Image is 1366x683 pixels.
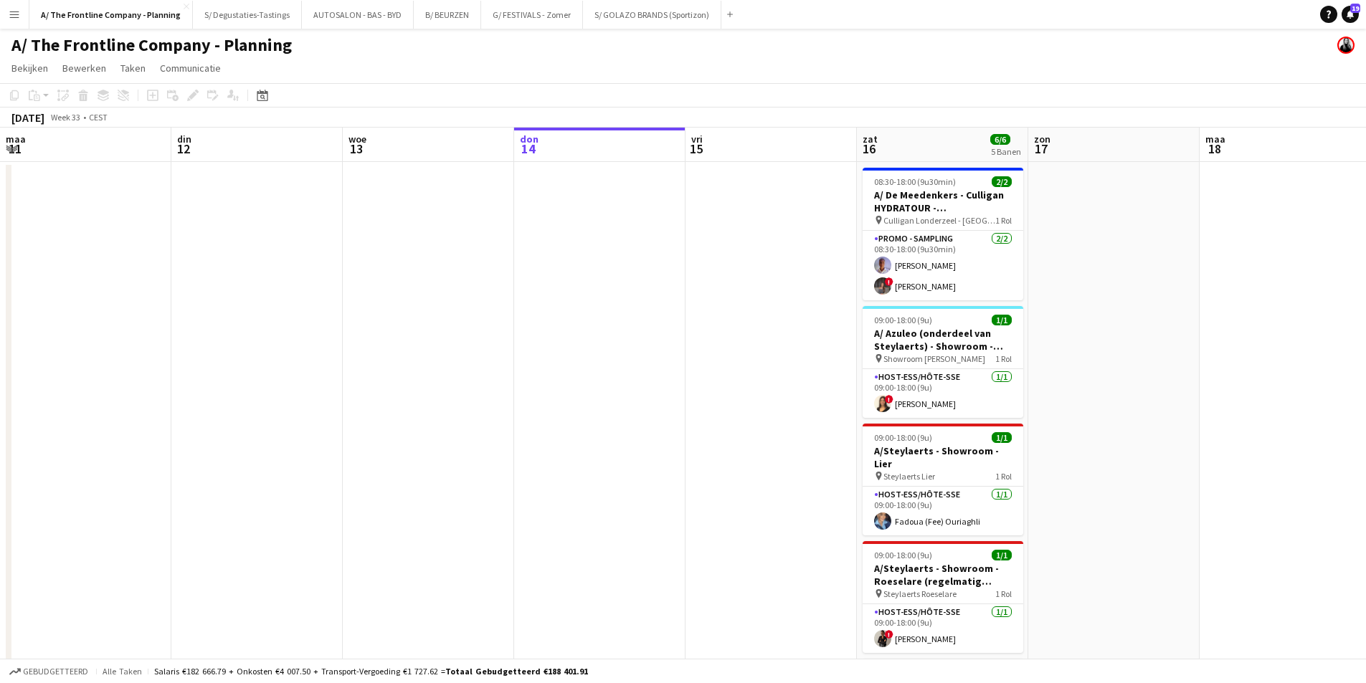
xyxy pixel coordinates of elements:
span: Culligan Londerzeel - [GEOGRAPHIC_DATA] [883,215,995,226]
span: 1 Rol [995,215,1012,226]
span: 2/2 [992,176,1012,187]
span: 1 Rol [995,588,1012,599]
span: Communicatie [160,62,221,75]
span: Week 33 [47,112,83,123]
button: AUTOSALON - BAS - BYD [302,1,414,29]
h3: A/ De Meedenkers - Culligan HYDRATOUR - [GEOGRAPHIC_DATA] (1,2 of 3/08 EN 08+16/08) [863,188,1023,214]
button: B/ BEURZEN [414,1,481,29]
span: ! [885,630,893,639]
app-job-card: 08:30-18:00 (9u30min)2/2A/ De Meedenkers - Culligan HYDRATOUR - [GEOGRAPHIC_DATA] (1,2 of 3/08 EN... [863,168,1023,300]
app-card-role: Host-ess/Hôte-sse1/109:00-18:00 (9u)![PERSON_NAME] [863,604,1023,653]
span: 08:30-18:00 (9u30min) [874,176,956,187]
a: Communicatie [154,59,227,77]
span: 09:00-18:00 (9u) [874,550,932,560]
span: 16 [860,140,878,157]
span: ! [885,277,893,286]
span: don [520,133,539,145]
span: maa [1205,133,1225,145]
app-job-card: 09:00-18:00 (9u)1/1A/ Azuleo (onderdeel van Steylaerts) - Showroom - Wijnegem (28/09 + 12/10 + 19... [863,306,1023,418]
a: Taken [115,59,151,77]
h3: A/Steylaerts - Showroom - Lier [863,444,1023,470]
app-job-card: 09:00-18:00 (9u)1/1A/Steylaerts - Showroom - Roeselare (regelmatig terugkerende opdracht) Steylae... [863,541,1023,653]
span: Totaal gebudgetteerd €188 401.91 [445,666,588,677]
span: 13 [346,140,366,157]
span: Steylaerts Roeselare [883,588,957,599]
span: 1/1 [992,315,1012,325]
h3: A/Steylaerts - Showroom - Roeselare (regelmatig terugkerende opdracht) [863,562,1023,588]
button: S/ Degustaties-Tastings [193,1,302,29]
span: 09:00-18:00 (9u) [874,315,932,325]
span: 14 [518,140,539,157]
span: 6/6 [990,134,1010,145]
app-job-card: 09:00-18:00 (9u)1/1A/Steylaerts - Showroom - Lier Steylaerts Lier1 RolHost-ess/Hôte-sse1/109:00-1... [863,424,1023,535]
a: Bekijken [6,59,54,77]
span: maa [6,133,26,145]
span: zon [1034,133,1050,145]
span: din [177,133,191,145]
span: 1 Rol [995,471,1012,482]
span: woe [348,133,366,145]
div: 5 Banen [991,146,1021,157]
div: CEST [89,112,108,123]
app-card-role: Host-ess/Hôte-sse1/109:00-18:00 (9u)![PERSON_NAME] [863,369,1023,418]
span: ! [885,395,893,403]
a: Bewerken [57,59,112,77]
span: 15 [689,140,703,157]
span: Bewerken [62,62,106,75]
div: [DATE] [11,110,44,125]
button: A/ The Frontline Company - Planning [29,1,193,29]
span: Alle taken [103,666,142,677]
span: Taken [120,62,146,75]
span: 18 [1203,140,1225,157]
span: 1/1 [992,432,1012,443]
div: Salaris €182 666.79 + Onkosten €4 007.50 + Transport-vergoeding €1 727.62 = [154,666,588,677]
span: 1 Rol [995,353,1012,364]
button: G/ FESTIVALS - Zomer [481,1,583,29]
span: 09:00-18:00 (9u) [874,432,932,443]
h3: A/ Azuleo (onderdeel van Steylaerts) - Showroom - Wijnegem (28/09 + 12/10 + 19/10) [863,327,1023,353]
h1: A/ The Frontline Company - Planning [11,34,292,56]
button: Gebudgetteerd [7,664,90,679]
span: 11 [4,140,26,157]
span: 1/1 [992,550,1012,560]
span: Showroom [PERSON_NAME] [883,353,985,364]
span: 12 [175,140,191,157]
button: S/ GOLAZO BRANDS (Sportizon) [583,1,721,29]
span: Bekijken [11,62,48,75]
span: zat [863,133,878,145]
app-card-role: Promo - Sampling2/208:30-18:00 (9u30min)[PERSON_NAME]![PERSON_NAME] [863,231,1023,300]
span: Gebudgetteerd [23,667,88,677]
app-user-avatar: Tess Wouters [1337,37,1355,54]
span: 19 [1350,4,1360,13]
span: vri [691,133,703,145]
span: Steylaerts Lier [883,471,935,482]
a: 19 [1342,6,1359,23]
app-card-role: Host-ess/Hôte-sse1/109:00-18:00 (9u)Fadoua (Fee) Ouriaghli [863,487,1023,535]
span: 17 [1032,140,1050,157]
